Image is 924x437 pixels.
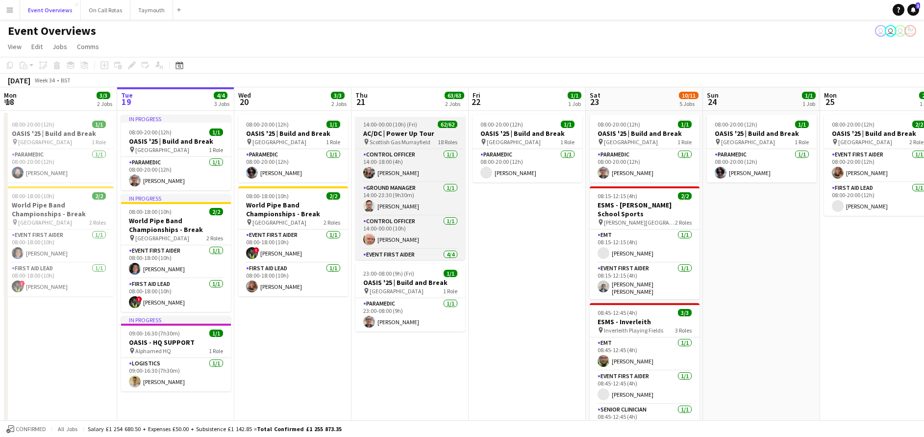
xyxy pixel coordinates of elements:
[253,247,259,253] span: !
[121,316,231,324] div: In progress
[473,129,582,138] h3: OASIS '25 | Build and Break
[257,425,342,433] span: Total Confirmed £1 255 873.35
[12,192,54,200] span: 08:00-18:00 (10h)
[590,371,699,404] app-card-role: Event First Aider1/108:45-12:45 (4h)[PERSON_NAME]
[568,92,581,99] span: 1/1
[8,24,96,38] h1: Event Overviews
[32,77,57,84] span: Week 34
[209,129,223,136] span: 1/1
[209,146,223,154] span: 1 Role
[81,0,130,20] button: On Call Rotas
[355,264,465,332] app-job-card: 23:00-08:00 (9h) (Fri)1/1OASIS '25 | Build and Break [GEOGRAPHIC_DATA]1 RoleParamedic1/123:00-08:...
[473,91,480,100] span: Fri
[61,77,71,84] div: BST
[370,138,430,146] span: Scottish Gas Murrayfield
[480,121,523,128] span: 08:00-20:00 (12h)
[895,25,906,37] app-user-avatar: Operations Team
[590,186,699,299] app-job-card: 08:15-12:15 (4h)2/2ESMS - [PERSON_NAME] School Sports [PERSON_NAME][GEOGRAPHIC_DATA]2 RolesEMT1/1...
[707,115,817,182] app-job-card: 08:00-20:00 (12h)1/1OASIS '25 | Build and Break [GEOGRAPHIC_DATA]1 RoleParamedic1/108:00-20:00 (1...
[598,192,637,200] span: 08:15-12:15 (4h)
[252,138,306,146] span: [GEOGRAPHIC_DATA]
[363,121,417,128] span: 14:00-00:00 (10h) (Fri)
[885,25,897,37] app-user-avatar: Operations Team
[355,278,465,287] h3: OASIS '25 | Build and Break
[326,138,340,146] span: 1 Role
[590,91,600,100] span: Sat
[445,92,464,99] span: 63/63
[560,138,574,146] span: 1 Role
[471,96,480,107] span: 22
[56,425,79,433] span: All jobs
[121,115,231,190] div: In progress08:00-20:00 (12h)1/1OASIS '25 | Build and Break [GEOGRAPHIC_DATA]1 RoleParamedic1/108:...
[355,129,465,138] h3: AC/DC | Power Up Tour
[18,138,72,146] span: [GEOGRAPHIC_DATA]
[209,208,223,215] span: 2/2
[4,201,114,218] h3: World Pipe Band Championships - Break
[4,263,114,296] app-card-role: First Aid Lead1/108:00-18:00 (10h)![PERSON_NAME]
[238,129,348,138] h3: OASIS '25 | Build and Break
[326,192,340,200] span: 2/2
[246,121,289,128] span: 08:00-20:00 (12h)
[355,91,368,100] span: Thu
[355,115,465,260] div: 14:00-00:00 (10h) (Fri)62/62AC/DC | Power Up Tour Scottish Gas Murrayfield18 RolesControl Officer...
[802,92,816,99] span: 1/1
[214,100,229,107] div: 3 Jobs
[675,219,692,226] span: 2 Roles
[721,138,775,146] span: [GEOGRAPHIC_DATA]
[206,234,223,242] span: 2 Roles
[4,115,114,182] div: 08:00-20:00 (12h)1/1OASIS '25 | Build and Break [GEOGRAPHIC_DATA]1 RoleParamedic1/108:00-20:00 (1...
[238,186,348,296] div: 08:00-18:00 (10h)2/2World Pipe Band Championships - Break [GEOGRAPHIC_DATA]2 RolesEvent First Aid...
[679,100,698,107] div: 5 Jobs
[135,146,189,154] span: [GEOGRAPHIC_DATA]
[129,208,172,215] span: 08:00-18:00 (10h)
[238,263,348,296] app-card-role: First Aid Lead1/108:00-18:00 (10h)[PERSON_NAME]
[590,230,699,263] app-card-role: EMT1/108:15-12:15 (4h)[PERSON_NAME]
[677,138,692,146] span: 1 Role
[832,121,874,128] span: 08:00-20:00 (12h)
[326,121,340,128] span: 1/1
[363,270,414,277] span: 23:00-08:00 (9h) (Fri)
[795,138,809,146] span: 1 Role
[438,121,457,128] span: 62/62
[73,40,103,53] a: Comms
[604,327,663,334] span: Inverleith Playing Fields
[252,219,306,226] span: [GEOGRAPHIC_DATA]
[331,92,345,99] span: 3/3
[588,96,600,107] span: 23
[590,201,699,218] h3: ESMS - [PERSON_NAME] School Sports
[8,76,30,85] div: [DATE]
[473,115,582,182] div: 08:00-20:00 (12h)1/1OASIS '25 | Build and Break [GEOGRAPHIC_DATA]1 RoleParamedic1/108:00-20:00 (1...
[238,201,348,218] h3: World Pipe Band Championships - Break
[246,192,289,200] span: 08:00-18:00 (10h)
[355,182,465,216] app-card-role: Ground Manager1/114:00-23:30 (9h30m)[PERSON_NAME]
[121,194,231,202] div: In progress
[135,234,189,242] span: [GEOGRAPHIC_DATA]
[715,121,757,128] span: 08:00-20:00 (12h)
[4,129,114,138] h3: OASIS '25 | Build and Break
[121,91,133,100] span: Tue
[678,121,692,128] span: 1/1
[4,40,25,53] a: View
[209,347,223,355] span: 1 Role
[121,338,231,347] h3: OASIS - HQ SUPPORT
[20,0,81,20] button: Event Overviews
[324,219,340,226] span: 2 Roles
[120,96,133,107] span: 19
[443,287,457,295] span: 1 Role
[130,0,173,20] button: Taymouth
[97,100,112,107] div: 2 Jobs
[795,121,809,128] span: 1/1
[707,91,719,100] span: Sun
[487,138,541,146] span: [GEOGRAPHIC_DATA]
[4,186,114,296] app-job-card: 08:00-18:00 (10h)2/2World Pipe Band Championships - Break [GEOGRAPHIC_DATA]2 RolesEvent First Aid...
[355,216,465,249] app-card-role: Control Officer1/114:00-00:00 (10h)[PERSON_NAME]
[838,138,892,146] span: [GEOGRAPHIC_DATA]
[802,100,815,107] div: 1 Job
[4,230,114,263] app-card-role: Event First Aider1/108:00-18:00 (10h)[PERSON_NAME]
[92,138,106,146] span: 1 Role
[590,115,699,182] div: 08:00-20:00 (12h)1/1OASIS '25 | Build and Break [GEOGRAPHIC_DATA]1 RoleParamedic1/108:00-20:00 (1...
[355,249,465,325] app-card-role: Event First Aider4/414:00-00:00 (10h)
[354,96,368,107] span: 21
